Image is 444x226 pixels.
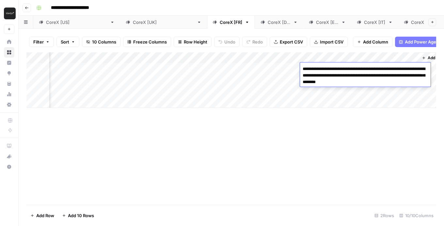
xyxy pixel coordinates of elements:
[68,212,94,219] span: Add 10 Rows
[252,39,263,45] span: Redo
[36,212,54,219] span: Add Row
[58,210,98,221] button: Add 10 Rows
[46,19,107,26] div: CoreX [[GEOGRAPHIC_DATA]]
[4,47,14,58] a: Browse
[123,37,171,47] button: Freeze Columns
[33,16,120,29] a: CoreX [[GEOGRAPHIC_DATA]]
[316,19,339,26] div: CoreX [ES]
[133,19,194,26] div: CoreX [[GEOGRAPHIC_DATA]]
[61,39,69,45] span: Sort
[397,210,436,221] div: 10/10 Columns
[4,5,14,22] button: Workspace: Klaviyo
[303,16,351,29] a: CoreX [ES]
[405,39,440,45] span: Add Power Agent
[4,37,14,47] a: Home
[214,37,240,47] button: Undo
[33,39,44,45] span: Filter
[242,37,267,47] button: Redo
[26,210,58,221] button: Add Row
[207,16,255,29] a: CoreX [FR]
[351,16,398,29] a: CoreX [IT]
[4,99,14,110] a: Settings
[4,8,16,19] img: Klaviyo Logo
[120,16,207,29] a: CoreX [[GEOGRAPHIC_DATA]]
[174,37,212,47] button: Row Height
[220,19,242,26] div: CoreX [FR]
[4,89,14,99] a: Usage
[4,162,14,172] button: Help + Support
[4,151,14,162] button: What's new?
[92,39,116,45] span: 10 Columns
[268,19,291,26] div: CoreX [DE]
[364,19,386,26] div: CoreX [IT]
[4,58,14,68] a: Insights
[320,39,343,45] span: Import CSV
[255,16,303,29] a: CoreX [DE]
[363,39,388,45] span: Add Column
[184,39,207,45] span: Row Height
[372,210,397,221] div: 2 Rows
[310,37,348,47] button: Import CSV
[280,39,303,45] span: Export CSV
[56,37,79,47] button: Sort
[4,141,14,151] a: AirOps Academy
[4,78,14,89] a: Your Data
[4,68,14,78] a: Opportunities
[224,39,235,45] span: Undo
[411,19,435,26] div: CoreX [AU]
[270,37,307,47] button: Export CSV
[82,37,120,47] button: 10 Columns
[353,37,392,47] button: Add Column
[133,39,167,45] span: Freeze Columns
[29,37,54,47] button: Filter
